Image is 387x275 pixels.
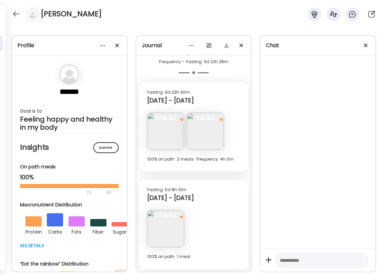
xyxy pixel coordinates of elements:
img: images%2F09qnxXW17bRbK1A9tHwZ20ugH8N2%2FtyY61ie0BbHmSB9imFIq%2FUZuZeWaqIbthffAfpxy7_240 [187,113,224,150]
div: Feeling happy and healthy in my body [20,115,119,131]
div: Manage [93,142,119,153]
div: protein [25,226,42,236]
div: Profile [17,41,121,50]
div: carbs [47,226,63,236]
span: 07:36 PM [147,213,184,219]
div: fats [69,226,85,236]
div: fiber [90,226,107,236]
div: Macronutrient Distribution [20,201,133,208]
div: 100% on path · 1 meal [147,253,240,261]
div: Fasting: 9d 23h 40m [147,88,240,96]
div: 100% on path · 2 meals · Frequency: 4h 0m [147,155,240,163]
h4: [PERSON_NAME] [41,8,102,19]
div: On path meals [20,163,119,170]
div: 90 [105,188,112,197]
span: 07:25 AM [147,115,184,121]
div: [DATE] - [DATE] [147,96,240,105]
div: Chat [266,41,370,50]
div: Fasting: 5d 8h 10m [147,186,240,194]
div: Journal [142,41,246,50]
div: Goal is to [20,107,119,115]
span: – [182,59,185,65]
img: bg-avatar-default.svg [28,9,37,19]
span: 11:25 AM [187,115,224,121]
div: 70 [20,188,104,197]
div: sugar [112,226,128,236]
img: bg-avatar-default.svg [59,64,79,85]
div: [DATE] - [DATE] [147,194,240,202]
div: 100% on path · 2 meals Frequency: · Fasting: 3d 22h 28m [142,50,246,66]
h2: Insights [20,142,119,152]
div: 100% [20,173,119,181]
img: images%2F09qnxXW17bRbK1A9tHwZ20ugH8N2%2FJMk24iHyDsI7YgT4L1Zb%2F9kv1mHzzl1dBaqjivdL0_240 [147,113,184,150]
img: images%2F09qnxXW17bRbK1A9tHwZ20ugH8N2%2FjjQzLsPOHAKtlQUpBhlO%2FsLiWV3gp2NWUuPl1p9pu_240 [147,210,184,247]
div: “Eat the rainbow” Distribution [20,260,133,268]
